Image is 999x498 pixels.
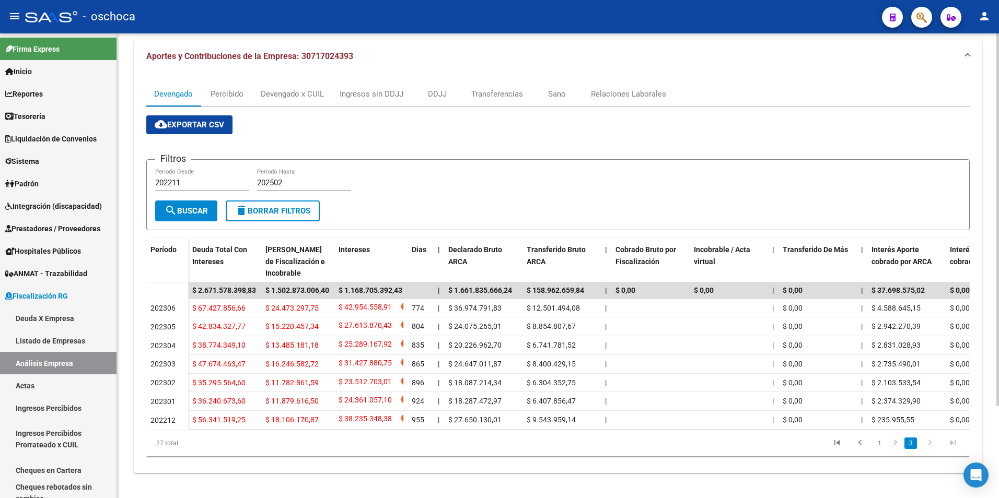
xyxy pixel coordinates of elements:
span: | [438,322,439,330]
span: Firma Express [5,43,60,55]
span: $ 0,00 [950,286,970,294]
div: Ingresos sin DDJJ [340,88,403,100]
a: 2 [889,437,901,449]
span: $ 27.650.130,01 [448,416,502,424]
span: $ 8.854.807,67 [527,322,576,330]
span: $ 0,00 [950,322,970,330]
span: 202302 [150,378,176,387]
span: 202305 [150,323,176,331]
a: go to last page [943,437,963,449]
span: Declarado Bruto ARCA [448,245,502,266]
span: $ 37.698.575,02 [872,286,925,294]
span: $ 0,00 [950,397,970,405]
span: $ 47.674.463,47 [192,360,246,368]
span: $ 8.400.429,15 [527,360,576,368]
li: page 3 [903,434,919,452]
span: | [438,286,440,294]
span: $ 1.168.705.392,43 [339,286,402,294]
span: Aportes y Contribuciones de la Empresa: 30717024393 [146,51,353,61]
span: [PERSON_NAME] de Fiscalización e Incobrable [265,245,325,278]
datatable-header-cell: Transferido Bruto ARCA [522,239,601,284]
span: Período [150,245,177,254]
span: Cobrado Bruto por Fiscalización [615,245,676,266]
h3: Filtros [155,151,191,166]
span: $ 15.220.457,34 [265,322,319,330]
span: | [605,416,607,424]
a: 3 [904,437,917,449]
span: Hospitales Públicos [5,245,81,257]
span: 896 [412,378,424,387]
span: Intereses [339,245,370,254]
span: | [772,322,774,330]
span: | [861,286,863,294]
datatable-header-cell: Declarado Bruto ARCA [444,239,522,284]
span: 955 [412,416,424,424]
div: Aportes y Contribuciones de la Empresa: 30717024393 [134,73,982,473]
span: $ 0,00 [950,304,970,312]
span: $ 11.782.861,59 [265,378,319,387]
datatable-header-cell: | [434,239,444,284]
span: $ 235.955,55 [872,416,914,424]
span: $ 1.502.873.006,40 [265,286,329,294]
div: Transferencias [471,88,523,100]
span: $ 42.954.558,91 [339,301,392,315]
a: go to next page [920,437,940,449]
li: page 2 [887,434,903,452]
span: | [772,397,774,405]
span: | [861,245,863,254]
span: Incobrable / Acta virtual [694,245,750,266]
span: | [772,378,774,387]
span: | [861,378,863,387]
span: $ 38.774.349,10 [192,341,246,349]
span: $ 23.512.703,01 [339,376,392,390]
span: $ 2.831.028,93 [872,341,921,349]
span: | [861,304,863,312]
span: Sistema [5,156,39,167]
span: 202306 [150,304,176,312]
span: $ 0,00 [783,416,803,424]
datatable-header-cell: Intereses [334,239,408,284]
span: $ 31.427.880,75 [339,357,392,371]
span: | [861,322,863,330]
span: $ 24.473.297,75 [265,304,319,312]
span: | [772,286,774,294]
span: Deuda Total Con Intereses [192,245,247,266]
div: 27 total [146,430,309,456]
span: $ 16.246.582,72 [265,360,319,368]
div: Percibido [211,88,243,100]
span: 202303 [150,360,176,368]
span: Borrar Filtros [235,206,310,216]
span: | [772,360,774,368]
i: help [400,301,411,312]
mat-icon: cloud_download [155,118,167,131]
datatable-header-cell: Deuda Total Con Intereses [188,239,261,284]
datatable-header-cell: | [601,239,611,284]
span: | [605,341,607,349]
span: Fiscalización RG [5,290,68,302]
span: | [605,286,607,294]
span: | [438,378,439,387]
div: DDJJ [428,88,447,100]
i: help [400,376,411,386]
mat-icon: search [165,204,177,217]
span: $ 0,00 [783,286,803,294]
span: | [861,341,863,349]
span: $ 24.075.265,01 [448,322,502,330]
span: $ 24.361.057,10 [339,394,392,408]
span: $ 6.741.781,52 [527,341,576,349]
span: | [772,304,774,312]
span: | [438,245,440,254]
div: Devengado x CUIL [261,88,324,100]
span: $ 18.287.472,97 [448,397,502,405]
span: Buscar [165,206,208,216]
span: 774 [412,304,424,312]
span: $ 0,00 [950,378,970,387]
span: $ 18.087.214,34 [448,378,502,387]
span: $ 0,00 [694,286,714,294]
div: Sano [548,88,566,100]
span: $ 0,00 [783,378,803,387]
span: | [438,304,439,312]
datatable-header-cell: Dias [408,239,434,284]
i: help [400,319,411,330]
span: Transferido Bruto ARCA [527,245,586,266]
